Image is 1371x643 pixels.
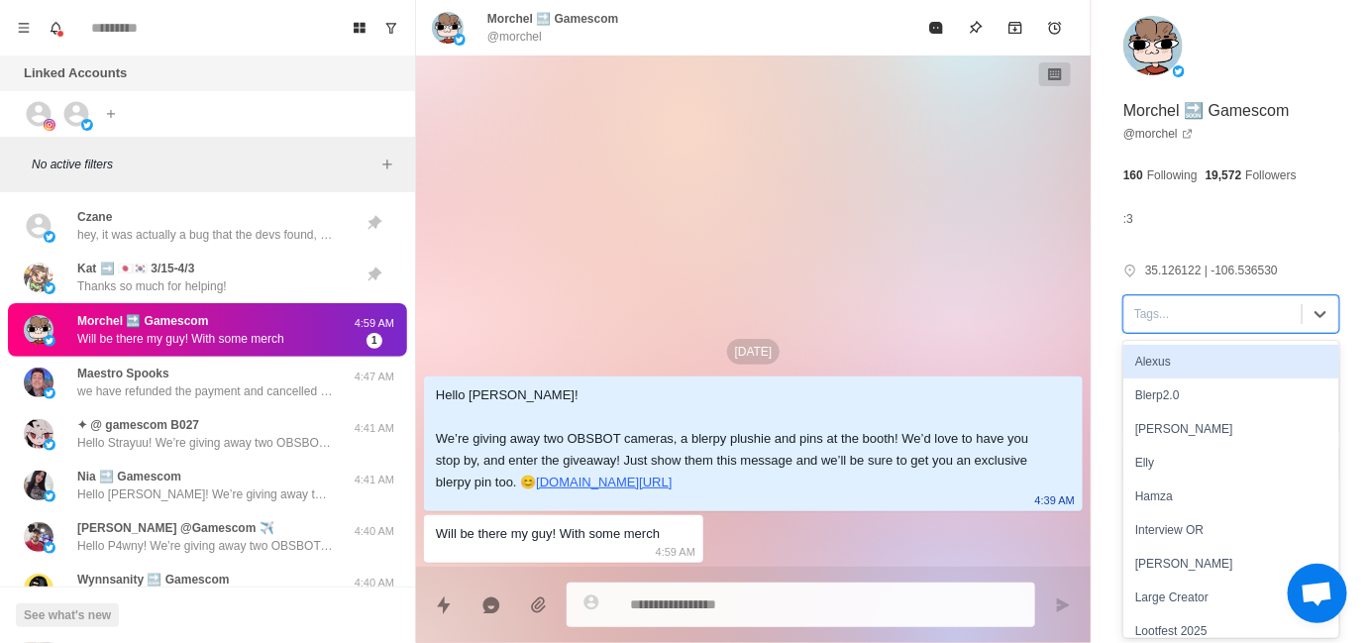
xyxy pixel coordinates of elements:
[77,208,112,226] p: Czane
[350,420,399,437] p: 4:41 AM
[44,439,55,451] img: picture
[1035,489,1075,511] p: 4:39 AM
[44,231,55,243] img: picture
[1147,166,1198,184] p: Following
[367,333,382,349] span: 1
[487,10,618,28] p: Morchel 🔜 Gamescom
[40,12,71,44] button: Notifications
[1123,412,1339,446] div: [PERSON_NAME]
[436,384,1039,493] div: Hello [PERSON_NAME]! We’re giving away two OBSBOT cameras, a blerpy plushie and pins at the booth...
[99,102,123,126] button: Add account
[77,468,181,485] p: Nia 🔜 Gamescom
[436,523,660,545] div: Will be there my guy! With some merch
[44,119,55,131] img: picture
[1123,345,1339,378] div: Alexus
[1123,581,1339,614] div: Large Creator
[1123,16,1183,75] img: picture
[77,434,335,452] p: Hello Strayuu! We’re giving away two OBSBOT cameras, a blerpy plushie and pins at the booth! We’d...
[472,586,511,625] button: Reply with AI
[350,472,399,488] p: 4:41 AM
[1246,166,1297,184] p: Followers
[24,574,53,603] img: picture
[24,471,53,500] img: picture
[1123,446,1339,480] div: Elly
[1123,208,1133,230] p: :3
[375,12,407,44] button: Show unread conversations
[1145,262,1278,279] p: 35.126122 | -106.536530
[1123,99,1290,123] p: Morchel 🔜 Gamescom
[44,335,55,347] img: picture
[77,226,335,244] p: hey, it was actually a bug that the devs found, they had pushed up a short-term fix while they pa...
[77,312,208,330] p: Morchel 🔜 Gamescom
[996,8,1035,48] button: Archive
[77,260,194,277] p: Kat ➡️ 🇯🇵🇰🇷 3/15-4/3
[44,542,55,554] img: picture
[375,153,399,176] button: Add filters
[956,8,996,48] button: Pin
[24,522,53,552] img: picture
[24,419,53,449] img: picture
[24,263,53,292] img: picture
[424,586,464,625] button: Quick replies
[656,541,695,563] p: 4:59 AM
[350,575,399,591] p: 4:40 AM
[1035,8,1075,48] button: Add reminder
[77,571,230,589] p: Wynnsanity 🔜 Gamescom
[1173,65,1185,77] img: picture
[77,382,335,400] p: we have refunded the payment and cancelled the subscription as well, please let us know if there'...
[1123,547,1339,581] div: [PERSON_NAME]
[344,12,375,44] button: Board View
[77,519,274,537] p: [PERSON_NAME] @Gamescom ✈️
[77,416,199,434] p: ✦ @ gamescom B027
[24,368,53,397] img: picture
[432,12,464,44] img: picture
[77,277,227,295] p: Thanks so much for helping!
[536,475,672,489] a: [DOMAIN_NAME][URL]
[1123,378,1339,412] div: Blerp2.0
[16,603,119,627] button: See what's new
[727,339,781,365] p: [DATE]
[77,485,335,503] p: Hello [PERSON_NAME]! We’re giving away two OBSBOT cameras, a blerpy plushie and pins at the booth...
[350,523,399,540] p: 4:40 AM
[916,8,956,48] button: Mark as read
[32,156,375,173] p: No active filters
[24,315,53,345] img: picture
[1043,586,1083,625] button: Send message
[350,315,399,332] p: 4:59 AM
[1288,564,1347,623] a: Open chat
[1123,166,1143,184] p: 160
[1123,480,1339,513] div: Hamza
[77,365,169,382] p: Maestro Spooks
[454,34,466,46] img: picture
[1123,513,1339,547] div: Interview OR
[24,63,127,83] p: Linked Accounts
[44,490,55,502] img: picture
[8,12,40,44] button: Menu
[81,119,93,131] img: picture
[487,28,542,46] p: @morchel
[519,586,559,625] button: Add media
[44,282,55,294] img: picture
[1206,166,1242,184] p: 19,572
[1123,125,1194,143] a: @morchel
[77,537,335,555] p: Hello P4wny! We’re giving away two OBSBOT cameras, a blerpy plushie and pins at the booth! We’d l...
[77,330,284,348] p: Will be there my guy! With some merch
[350,369,399,385] p: 4:47 AM
[44,387,55,399] img: picture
